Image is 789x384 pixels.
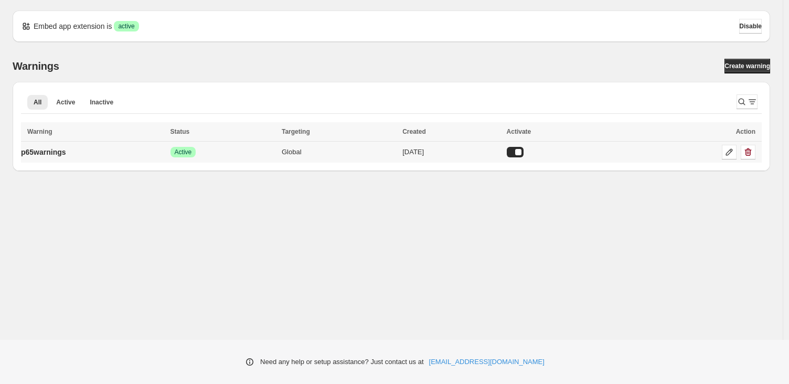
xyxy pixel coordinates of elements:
h2: Warnings [13,60,59,72]
a: p65warnings [21,144,66,161]
span: Active [175,148,192,156]
span: Create warning [724,62,770,70]
p: Embed app extension is [34,21,112,31]
p: p65warnings [21,147,66,157]
div: [DATE] [402,147,500,157]
span: Active [56,98,75,106]
span: Status [170,128,190,135]
span: Warning [27,128,52,135]
span: All [34,98,41,106]
button: Search and filter results [737,94,758,109]
a: [EMAIL_ADDRESS][DOMAIN_NAME] [429,357,545,367]
span: Action [736,128,755,135]
span: Disable [739,22,762,30]
div: Global [282,147,396,157]
span: active [118,22,134,30]
span: Created [402,128,426,135]
span: Activate [507,128,531,135]
span: Targeting [282,128,310,135]
span: Inactive [90,98,113,106]
button: Disable [739,19,762,34]
a: Create warning [724,59,770,73]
